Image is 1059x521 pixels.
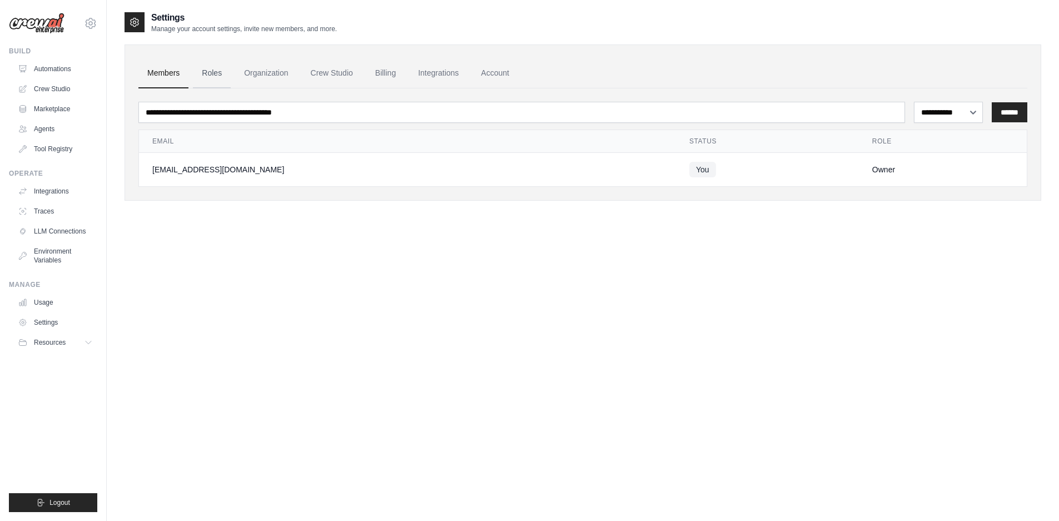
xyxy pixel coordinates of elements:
button: Resources [13,334,97,351]
a: Integrations [13,182,97,200]
a: Environment Variables [13,242,97,269]
button: Logout [9,493,97,512]
p: Manage your account settings, invite new members, and more. [151,24,337,33]
a: Marketplace [13,100,97,118]
a: Integrations [409,58,468,88]
a: Automations [13,60,97,78]
img: Logo [9,13,64,34]
a: Agents [13,120,97,138]
a: Settings [13,314,97,331]
th: Status [676,130,859,153]
a: Crew Studio [302,58,362,88]
a: Crew Studio [13,80,97,98]
span: Logout [49,498,70,507]
a: Traces [13,202,97,220]
a: Roles [193,58,231,88]
span: You [689,162,716,177]
div: Manage [9,280,97,289]
span: Resources [34,338,66,347]
a: Organization [235,58,297,88]
a: Tool Registry [13,140,97,158]
div: Owner [872,164,1013,175]
th: Role [859,130,1027,153]
a: Account [472,58,518,88]
div: Operate [9,169,97,178]
div: [EMAIL_ADDRESS][DOMAIN_NAME] [152,164,663,175]
th: Email [139,130,676,153]
h2: Settings [151,11,337,24]
a: LLM Connections [13,222,97,240]
div: Build [9,47,97,56]
a: Usage [13,294,97,311]
a: Members [138,58,188,88]
a: Billing [366,58,405,88]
